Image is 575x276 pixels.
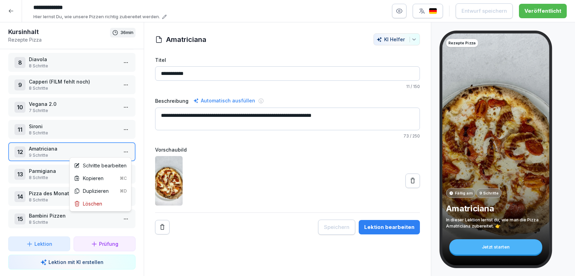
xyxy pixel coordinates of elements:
[74,187,127,195] div: Duplizieren
[120,188,127,194] div: ⌘D
[74,200,102,207] div: Löschen
[74,175,127,182] div: Kopieren
[324,223,349,231] div: Speichern
[120,175,127,181] div: ⌘C
[377,36,417,42] div: KI Helfer
[524,7,561,15] div: Veröffentlicht
[462,7,507,15] div: Entwurf speichern
[364,223,414,231] div: Lektion bearbeiten
[429,8,437,14] img: de.svg
[74,162,127,169] div: Schritte bearbeiten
